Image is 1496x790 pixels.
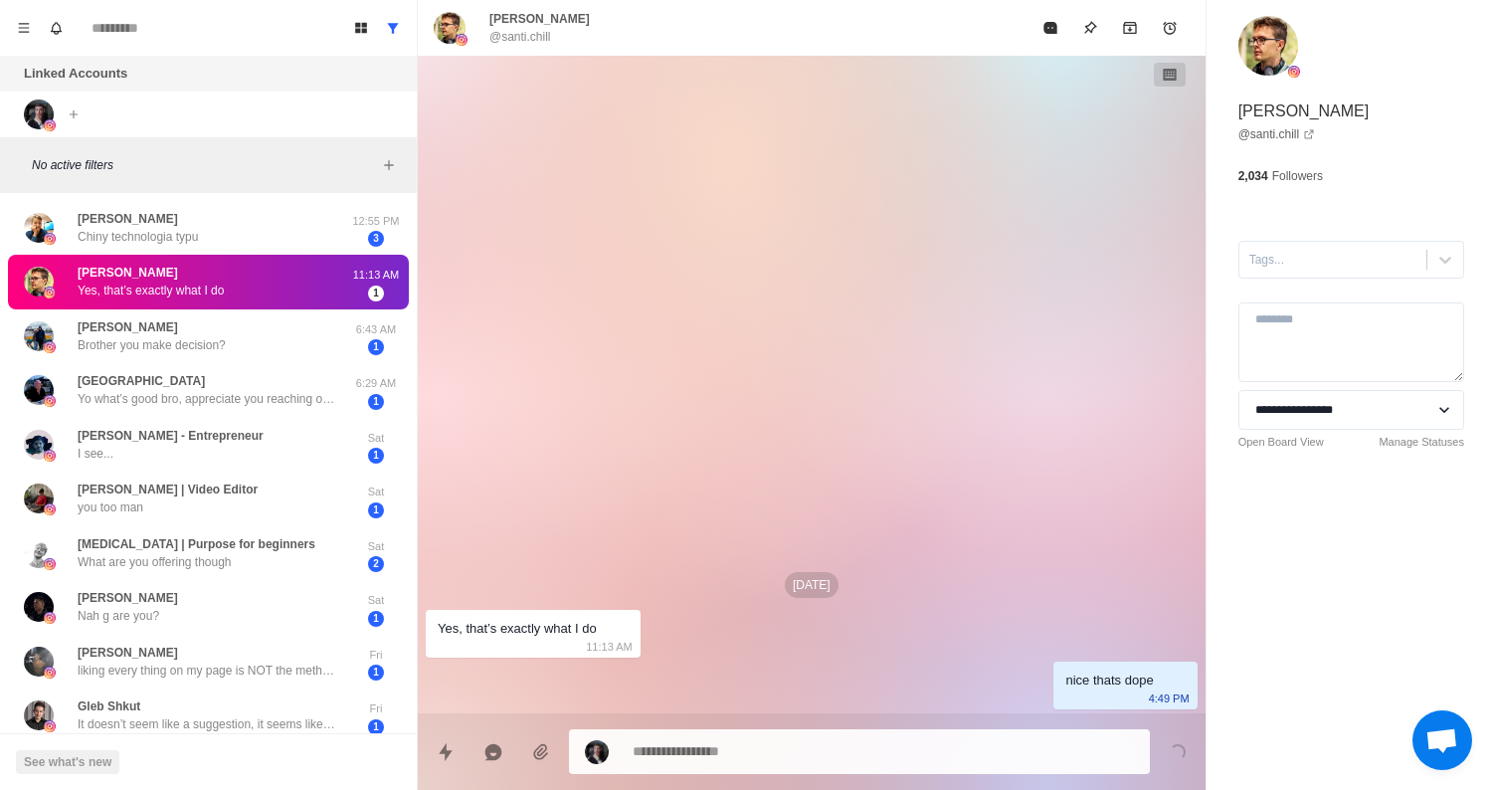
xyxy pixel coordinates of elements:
img: picture [24,592,54,622]
p: [DATE] [785,572,839,598]
p: [PERSON_NAME] [78,318,178,336]
button: Notifications [40,12,72,44]
p: Sat [351,430,401,447]
p: 2,034 [1238,167,1268,185]
img: picture [44,612,56,624]
p: Chiny technologia typu [78,228,198,246]
p: Linked Accounts [24,64,127,84]
img: picture [44,119,56,131]
span: 1 [368,394,384,410]
span: 1 [368,448,384,464]
p: It doesn’t seem like a suggestion, it seems like a sales call. Can you give a suggestion first? [78,715,336,733]
p: @santi.chill [489,28,551,46]
button: See what's new [16,750,119,774]
p: Sat [351,538,401,555]
img: picture [24,647,54,677]
img: picture [24,321,54,351]
img: picture [585,740,609,764]
img: picture [44,341,56,353]
p: Followers [1272,167,1323,185]
div: Yes, that’s exactly what I do [438,618,597,640]
p: Yes, that’s exactly what I do [78,282,224,299]
p: Brother you make decision? [78,336,226,354]
p: [PERSON_NAME] [78,264,178,282]
p: Fri [351,647,401,664]
p: [PERSON_NAME] [78,589,178,607]
p: [MEDICAL_DATA] | Purpose for beginners [78,535,315,553]
span: 1 [368,611,384,627]
img: picture [434,12,466,44]
button: Quick replies [426,732,466,772]
p: [PERSON_NAME] | Video Editor [78,481,258,498]
img: picture [24,267,54,296]
p: [PERSON_NAME] [489,10,590,28]
p: [PERSON_NAME] - Entrepreneur [78,427,264,445]
img: picture [24,430,54,460]
p: What are you offering though [78,553,232,571]
img: picture [44,287,56,298]
img: picture [24,99,54,129]
button: Reply with AI [473,732,513,772]
img: picture [44,667,56,679]
p: Fri [351,700,401,717]
span: 3 [368,231,384,247]
p: Sat [351,484,401,500]
img: picture [44,503,56,515]
button: Board View [345,12,377,44]
img: picture [44,395,56,407]
span: 1 [368,286,384,301]
a: Manage Statuses [1379,434,1464,451]
img: picture [24,213,54,243]
img: picture [456,34,467,46]
button: Menu [8,12,40,44]
p: Nah g are you? [78,607,159,625]
button: Add account [62,102,86,126]
p: [PERSON_NAME] [1238,99,1370,123]
p: 6:43 AM [351,321,401,338]
a: @santi.chill [1238,125,1316,143]
img: picture [24,700,54,730]
img: picture [1288,66,1300,78]
p: 11:13 AM [586,636,632,658]
div: nice thats dope [1065,670,1153,691]
p: Yo what’s good bro, appreciate you reaching out. I’m a appointment setter [78,390,336,408]
p: No active filters [32,156,377,174]
p: liking every thing on my page is NOT the method bro lool [78,662,336,680]
img: picture [44,233,56,245]
button: Add reminder [1150,8,1190,48]
p: you too man [78,498,143,516]
p: Gleb Shkut [78,697,140,715]
img: picture [44,558,56,570]
img: picture [44,720,56,732]
button: Show all conversations [377,12,409,44]
p: 12:55 PM [351,213,401,230]
button: Pin [1070,8,1110,48]
p: [PERSON_NAME] [78,210,178,228]
p: 4:49 PM [1149,688,1190,709]
img: picture [24,484,54,513]
span: 1 [368,339,384,355]
p: 11:13 AM [351,267,401,284]
p: [GEOGRAPHIC_DATA] [78,372,205,390]
img: picture [24,375,54,405]
span: 1 [368,719,384,735]
p: 6:29 AM [351,375,401,392]
img: picture [24,538,54,568]
p: I see... [78,445,113,463]
button: Add media [521,732,561,772]
div: Open chat [1412,710,1472,770]
a: Open Board View [1238,434,1324,451]
button: Mark as read [1030,8,1070,48]
span: 2 [368,556,384,572]
button: Add filters [377,153,401,177]
span: 1 [368,502,384,518]
button: Send message [1158,732,1198,772]
img: picture [1238,16,1298,76]
img: picture [44,450,56,462]
button: Archive [1110,8,1150,48]
p: Sat [351,592,401,609]
span: 1 [368,665,384,681]
p: [PERSON_NAME] [78,644,178,662]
